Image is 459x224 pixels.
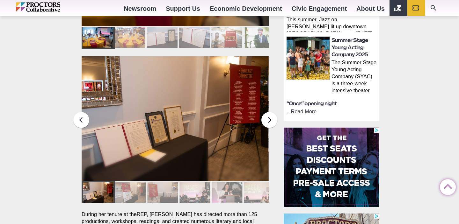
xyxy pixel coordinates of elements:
p: This summer, Jazz on [PERSON_NAME] lit up downtown [GEOGRAPHIC_DATA] every [DATE] with live, lunc... [287,16,377,32]
iframe: Advertisement [284,128,379,207]
button: Previous slide [73,112,89,128]
a: Read More [291,109,317,114]
button: Next slide [261,112,277,128]
img: Proctors logo [16,2,88,12]
p: ... [287,108,377,115]
p: The Summer Stage Young Acting Company (SYAC) is a three‑week intensive theater program held at [G... [331,59,377,95]
a: Back to Top [440,179,453,192]
img: thumbnail: Summer Stage Young Acting Company 2025 [287,37,330,80]
a: “Once” opening night [287,101,337,107]
a: Summer Stage Young Acting Company 2025 [331,37,368,58]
